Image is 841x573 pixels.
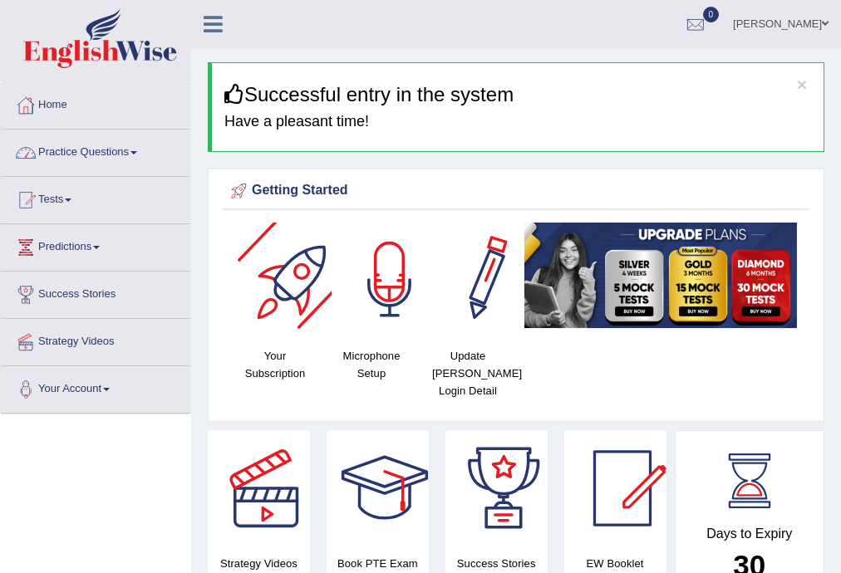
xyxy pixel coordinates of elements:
span: 0 [703,7,720,22]
h4: Your Subscription [235,347,315,382]
div: Getting Started [227,179,805,203]
a: Practice Questions [1,130,190,171]
h4: Microphone Setup [332,347,411,382]
a: Tests [1,177,190,218]
a: Predictions [1,224,190,266]
h4: Update [PERSON_NAME] Login Detail [428,347,508,399]
button: × [797,76,807,93]
h4: Success Stories [445,555,548,572]
h4: Strategy Videos [208,555,310,572]
a: Your Account [1,366,190,408]
h4: Have a pleasant time! [224,114,811,130]
h3: Successful entry in the system [224,84,811,105]
a: Success Stories [1,272,190,313]
a: Home [1,82,190,124]
h4: Days to Expiry [694,526,806,541]
h4: Book PTE Exam [327,555,429,572]
a: Strategy Videos [1,319,190,360]
img: small5.jpg [524,223,797,328]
